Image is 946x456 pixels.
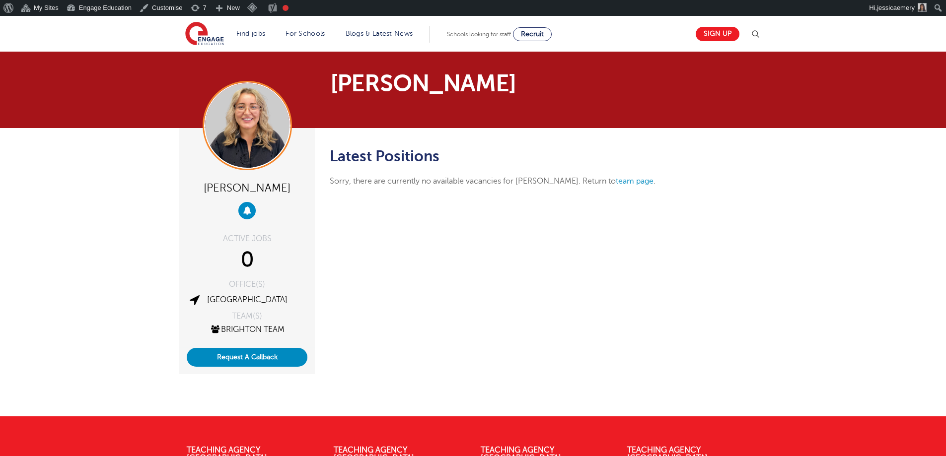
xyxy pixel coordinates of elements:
a: [GEOGRAPHIC_DATA] [207,295,288,304]
div: ACTIVE JOBS [187,235,307,243]
a: Sign up [696,27,739,41]
div: OFFICE(S) [187,280,307,288]
a: team page [616,177,654,186]
div: Focus keyphrase not set [283,5,289,11]
a: Blogs & Latest News [346,30,413,37]
a: Recruit [513,27,552,41]
button: Request A Callback [187,348,307,367]
p: Sorry, there are currently no available vacancies for [PERSON_NAME]. Return to . [330,175,717,188]
h2: Latest Positions [330,148,717,165]
div: [PERSON_NAME] [187,178,307,197]
span: Schools looking for staff [447,31,511,38]
h1: [PERSON_NAME] [330,71,566,95]
img: Engage Education [185,22,224,47]
div: TEAM(S) [187,312,307,320]
a: For Schools [286,30,325,37]
a: Brighton Team [210,325,285,334]
a: Find jobs [236,30,266,37]
span: Recruit [521,30,544,38]
span: jessicaemery [877,4,915,11]
div: 0 [187,248,307,272]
